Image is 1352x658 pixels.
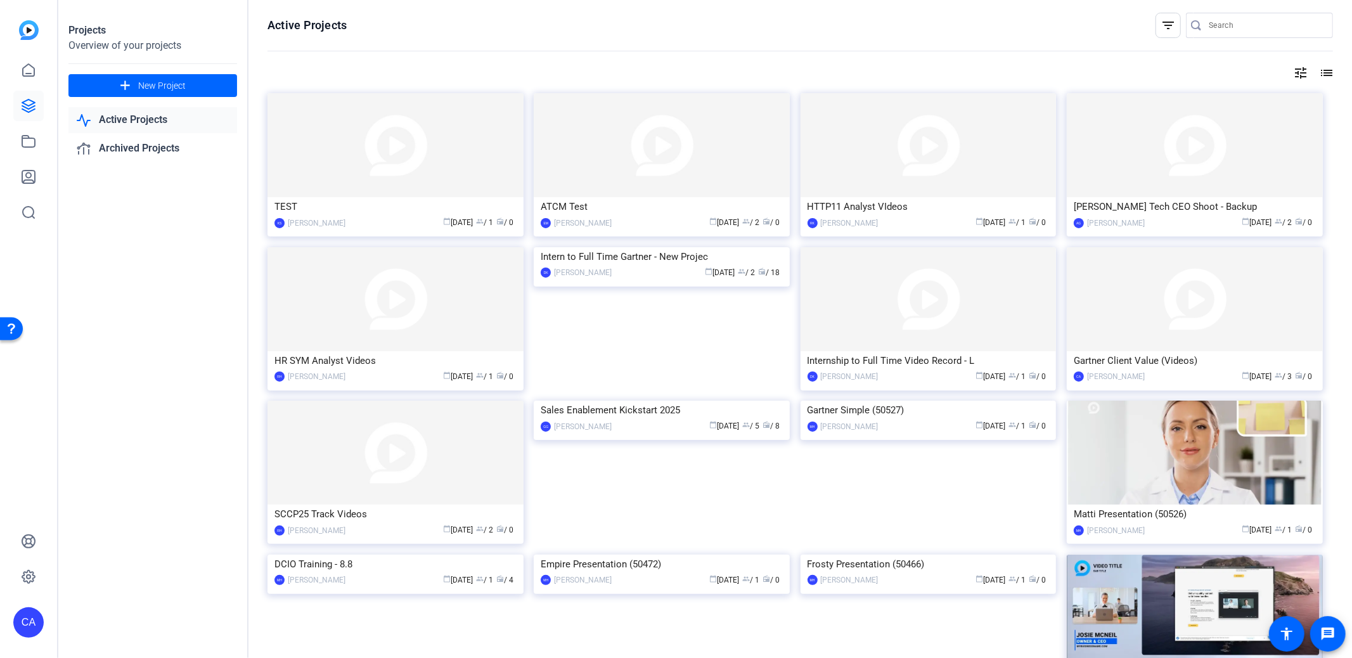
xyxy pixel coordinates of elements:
div: Frosty Presentation (50466) [808,555,1050,574]
span: calendar_today [443,371,451,379]
span: / 2 [738,268,755,277]
span: [DATE] [709,576,739,584]
div: MH [1074,526,1084,536]
span: / 1 [1008,576,1026,584]
span: [DATE] [443,218,473,227]
span: calendar_today [975,371,983,379]
span: [DATE] [709,422,739,430]
span: calendar_today [705,268,712,275]
span: [DATE] [443,576,473,584]
button: New Project [68,74,237,97]
div: RH [274,371,285,382]
span: group [476,371,484,379]
span: / 3 [1275,372,1292,381]
mat-icon: add [117,78,133,94]
span: radio [763,421,770,429]
span: calendar_today [443,217,451,225]
div: [PERSON_NAME] [1087,370,1145,383]
span: radio [758,268,766,275]
span: calendar_today [975,575,983,583]
div: [PERSON_NAME] [288,217,345,229]
mat-icon: list [1318,65,1333,81]
span: calendar_today [709,421,717,429]
span: radio [1296,217,1303,225]
div: Matti Presentation (50526) [1074,505,1316,524]
span: radio [496,575,504,583]
span: / 1 [742,576,759,584]
span: radio [1296,525,1303,532]
span: radio [763,217,770,225]
span: / 2 [742,218,759,227]
span: calendar_today [975,217,983,225]
span: / 0 [1029,422,1046,430]
span: / 4 [496,576,513,584]
span: group [476,217,484,225]
div: KS [274,218,285,228]
span: [DATE] [443,372,473,381]
span: radio [496,525,504,532]
span: / 0 [1029,576,1046,584]
div: Empire Presentation (50472) [541,555,783,574]
div: [PERSON_NAME] [821,574,879,586]
span: [DATE] [1242,526,1272,534]
span: [DATE] [975,576,1005,584]
div: Internship to Full Time Video Record - L [808,351,1050,370]
div: ATCM Test [541,197,783,216]
span: group [1275,217,1283,225]
mat-icon: message [1320,626,1336,642]
div: GG [541,422,551,432]
span: / 1 [1008,218,1026,227]
span: group [1008,217,1016,225]
div: DK [541,268,551,278]
span: calendar_today [443,575,451,583]
span: [DATE] [975,422,1005,430]
span: / 8 [763,422,780,430]
div: EM [541,218,551,228]
div: Gartner Simple (50527) [808,401,1050,420]
div: MH [808,422,818,432]
div: TEST [274,197,517,216]
div: [PERSON_NAME] [1087,524,1145,537]
span: / 1 [1008,372,1026,381]
div: Sales Enablement Kickstart 2025 [541,401,783,420]
div: CA [1074,371,1084,382]
span: calendar_today [1242,371,1250,379]
div: [PERSON_NAME] [288,370,345,383]
span: radio [1029,421,1036,429]
input: Search [1209,18,1323,33]
span: radio [1029,371,1036,379]
div: HR SYM Analyst Videos [274,351,517,370]
span: [DATE] [1242,372,1272,381]
span: / 18 [758,268,780,277]
h1: Active Projects [267,18,347,33]
span: calendar_today [709,575,717,583]
div: Intern to Full Time Gartner - New Projec [541,247,783,266]
div: [PERSON_NAME] [821,370,879,383]
a: Archived Projects [68,136,237,162]
span: calendar_today [709,217,717,225]
div: RH [274,526,285,536]
span: group [738,268,745,275]
span: / 0 [496,372,513,381]
span: calendar_today [443,525,451,532]
span: group [1008,371,1016,379]
span: / 2 [1275,218,1292,227]
div: [PERSON_NAME] [554,217,612,229]
span: / 0 [763,218,780,227]
span: / 0 [496,526,513,534]
span: [DATE] [975,218,1005,227]
span: [DATE] [705,268,735,277]
span: / 0 [1296,372,1313,381]
span: radio [1029,575,1036,583]
span: group [742,217,750,225]
div: AG [1074,218,1084,228]
div: MH [541,575,551,585]
span: calendar_today [1242,217,1250,225]
mat-icon: accessibility [1279,626,1294,642]
div: Projects [68,23,237,38]
span: [DATE] [975,372,1005,381]
div: Overview of your projects [68,38,237,53]
span: group [742,575,750,583]
span: [DATE] [1242,218,1272,227]
span: group [1008,575,1016,583]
